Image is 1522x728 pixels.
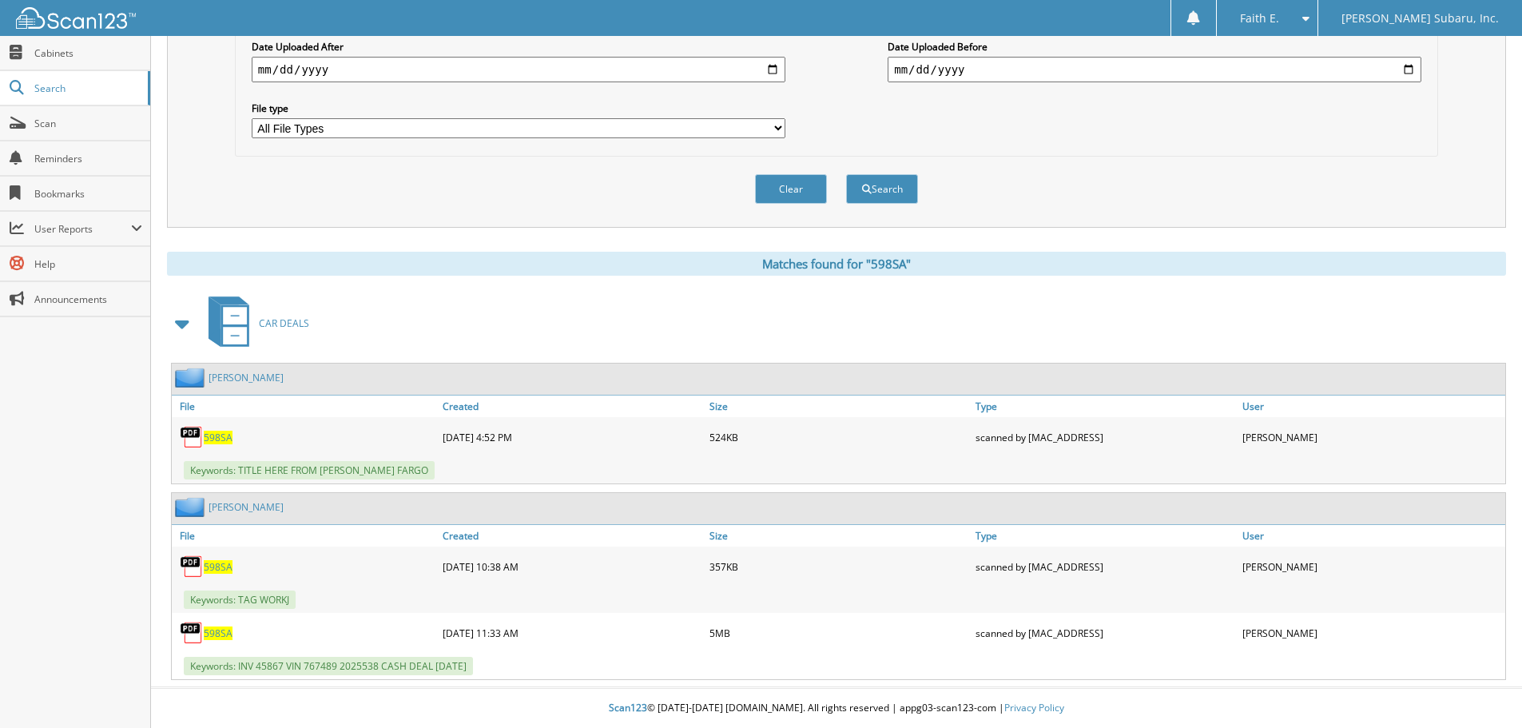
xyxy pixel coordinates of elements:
[184,461,435,479] span: Keywords: TITLE HERE FROM [PERSON_NAME] FARGO
[34,292,142,306] span: Announcements
[16,7,136,29] img: scan123-logo-white.svg
[151,689,1522,728] div: © [DATE]-[DATE] [DOMAIN_NAME]. All rights reserved | appg03-scan123-com |
[972,617,1238,649] div: scanned by [MAC_ADDRESS]
[439,421,705,453] div: [DATE] 4:52 PM
[184,657,473,675] span: Keywords: INV 45867 VIN 767489 2025538 CASH DEAL [DATE]
[705,421,972,453] div: 524KB
[439,551,705,583] div: [DATE] 10:38 AM
[705,551,972,583] div: 357KB
[172,525,439,547] a: File
[1238,396,1505,417] a: User
[204,431,232,444] a: 598SA
[204,560,232,574] a: 598SA
[209,371,284,384] a: [PERSON_NAME]
[175,497,209,517] img: folder2.png
[888,40,1421,54] label: Date Uploaded Before
[1238,617,1505,649] div: [PERSON_NAME]
[259,316,309,330] span: CAR DEALS
[34,222,131,236] span: User Reports
[34,187,142,201] span: Bookmarks
[34,46,142,60] span: Cabinets
[972,551,1238,583] div: scanned by [MAC_ADDRESS]
[439,396,705,417] a: Created
[972,421,1238,453] div: scanned by [MAC_ADDRESS]
[888,57,1421,82] input: end
[209,500,284,514] a: [PERSON_NAME]
[1238,421,1505,453] div: [PERSON_NAME]
[180,425,204,449] img: PDF.png
[199,292,309,355] a: CAR DEALS
[1341,14,1499,23] span: [PERSON_NAME] Subaru, Inc.
[175,368,209,388] img: folder2.png
[172,396,439,417] a: File
[180,555,204,579] img: PDF.png
[609,701,647,714] span: Scan123
[1238,525,1505,547] a: User
[252,40,785,54] label: Date Uploaded After
[846,174,918,204] button: Search
[972,396,1238,417] a: Type
[167,252,1506,276] div: Matches found for "598SA"
[705,396,972,417] a: Size
[1442,651,1522,728] iframe: Chat Widget
[34,152,142,165] span: Reminders
[439,525,705,547] a: Created
[34,82,140,95] span: Search
[204,627,232,640] a: 598SA
[1004,701,1064,714] a: Privacy Policy
[972,525,1238,547] a: Type
[34,117,142,130] span: Scan
[180,621,204,645] img: PDF.png
[252,57,785,82] input: start
[439,617,705,649] div: [DATE] 11:33 AM
[705,617,972,649] div: 5MB
[1238,551,1505,583] div: [PERSON_NAME]
[252,101,785,115] label: File type
[34,257,142,271] span: Help
[184,591,296,609] span: Keywords: TAG WORKJ
[705,525,972,547] a: Size
[1240,14,1279,23] span: Faith E.
[755,174,827,204] button: Clear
